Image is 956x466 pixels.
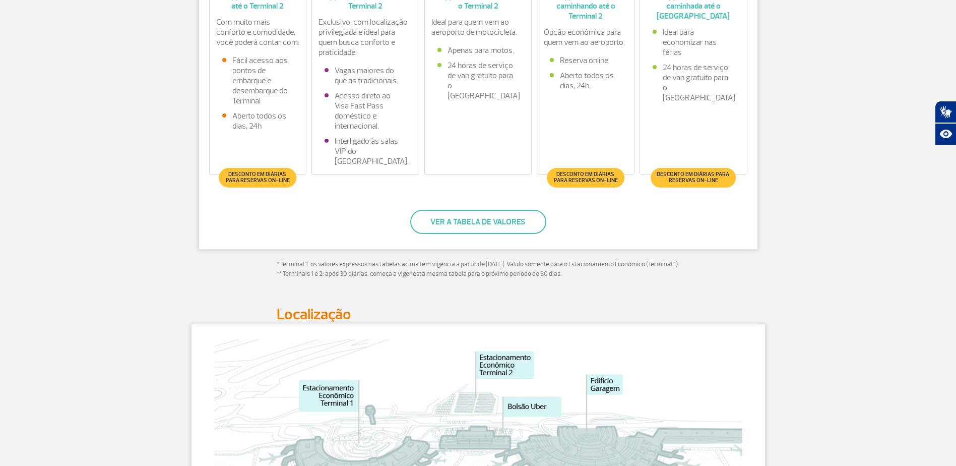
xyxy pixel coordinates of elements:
[431,17,525,37] p: Ideal para quem vem ao aeroporto de motocicleta.
[653,27,734,57] li: Ideal para economizar nas férias
[653,63,734,103] li: 24 horas de serviço de van gratuito para o [GEOGRAPHIC_DATA]
[277,260,680,279] p: * Terminal 1: os valores expressos nas tabelas acima têm vigência a partir de [DATE]. Válido some...
[437,61,519,101] li: 24 horas de serviço de van gratuito para o [GEOGRAPHIC_DATA]
[318,17,412,57] p: Exclusivo, com localização privilegiada e ideal para quem busca conforto e praticidade.
[935,101,956,145] div: Plugin de acessibilidade da Hand Talk.
[935,101,956,123] button: Abrir tradutor de língua de sinais.
[325,66,406,86] li: Vagas maiores do que as tradicionais.
[656,171,731,184] span: Desconto em diárias para reservas on-line
[935,123,956,145] button: Abrir recursos assistivos.
[544,27,627,47] p: Opção econômica para quem vem ao aeroporto.
[277,305,680,324] h2: Localização
[437,45,519,55] li: Apenas para motos.
[410,210,546,234] button: Ver a tabela de valores
[552,171,619,184] span: Desconto em diárias para reservas on-line
[325,91,406,131] li: Acesso direto ao Visa Fast Pass doméstico e internacional.
[325,136,406,166] li: Interligado às salas VIP do [GEOGRAPHIC_DATA].
[222,111,294,131] li: Aberto todos os dias, 24h
[216,17,300,47] p: Com muito mais conforto e comodidade, você poderá contar com:
[222,55,294,106] li: Fácil acesso aos pontos de embarque e desembarque do Terminal
[550,55,621,66] li: Reserva online
[550,71,621,91] li: Aberto todos os dias, 24h.
[224,171,291,184] span: Desconto em diárias para reservas on-line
